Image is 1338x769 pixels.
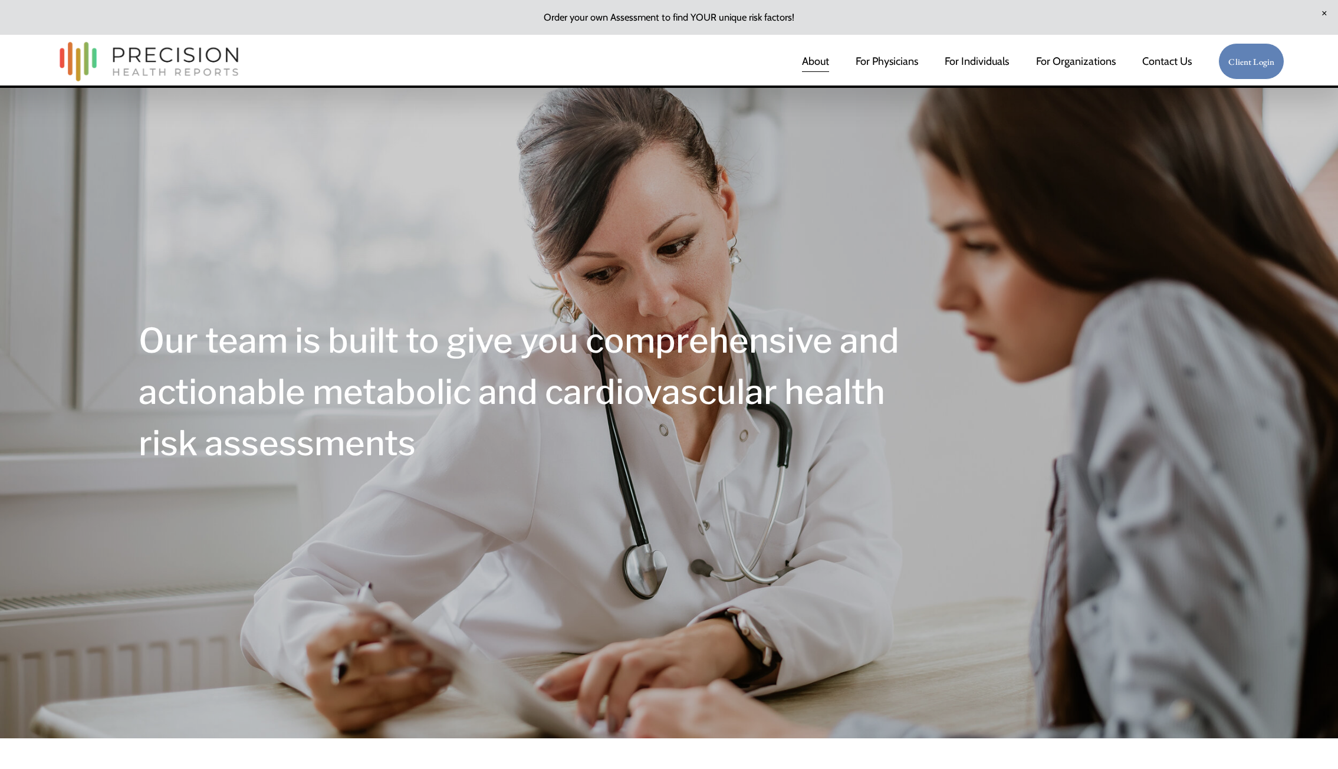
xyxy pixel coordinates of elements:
a: Contact Us [1142,50,1192,73]
a: folder dropdown [1036,50,1116,73]
img: Precision Health Reports [54,37,245,87]
a: About [802,50,829,73]
a: For Physicians [856,50,918,73]
a: Client Login [1218,43,1284,80]
span: For Organizations [1036,51,1116,72]
a: For Individuals [945,50,1009,73]
h1: Our team is built to give you comprehensive and actionable metabolic and cardiovascular health ri... [139,315,935,468]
